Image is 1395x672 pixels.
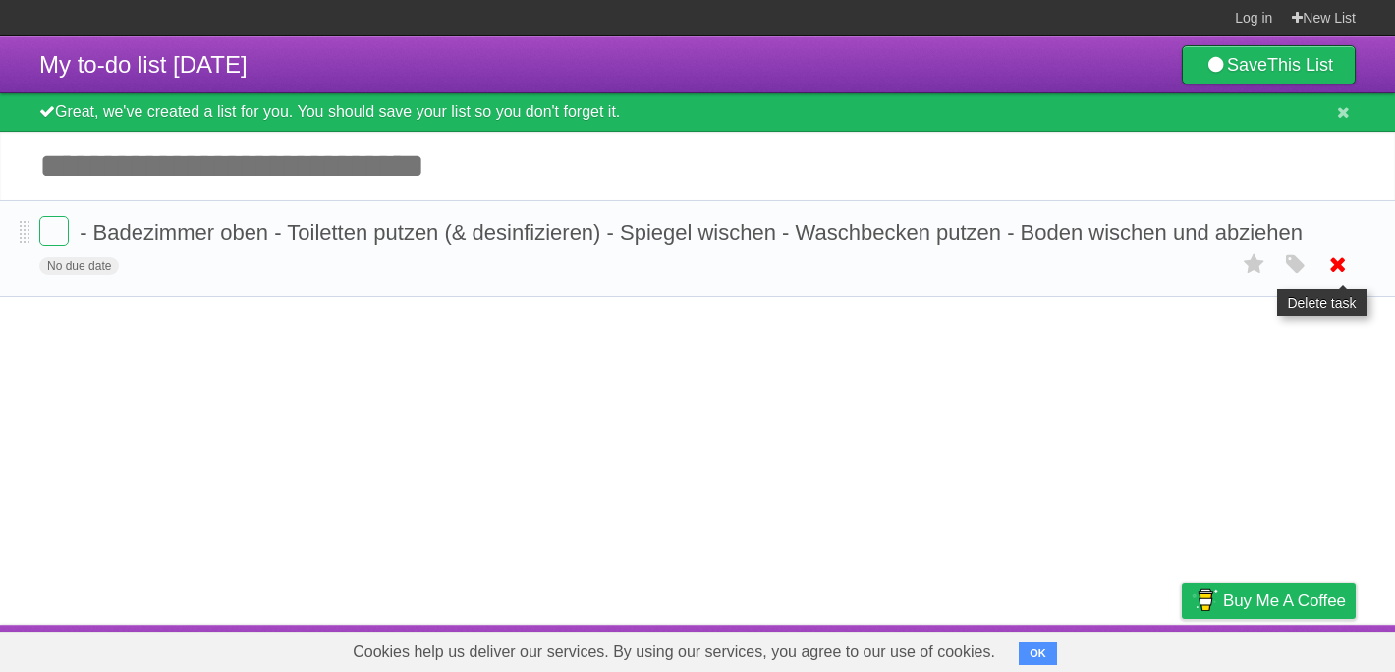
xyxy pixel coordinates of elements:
a: SaveThis List [1182,45,1356,84]
span: - Badezimmer oben - Toiletten putzen (& desinfizieren) - Spiegel wischen - Waschbecken putzen - B... [80,220,1308,245]
span: My to-do list [DATE] [39,51,248,78]
a: Buy me a coffee [1182,583,1356,619]
b: This List [1267,55,1333,75]
button: OK [1019,642,1057,665]
label: Star task [1236,249,1273,281]
span: Buy me a coffee [1223,584,1346,618]
span: No due date [39,257,119,275]
a: About [921,630,962,667]
span: Cookies help us deliver our services. By using our services, you agree to our use of cookies. [333,633,1015,672]
a: Suggest a feature [1232,630,1356,667]
label: Done [39,216,69,246]
img: Buy me a coffee [1192,584,1218,617]
a: Terms [1089,630,1133,667]
a: Developers [985,630,1065,667]
a: Privacy [1156,630,1207,667]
